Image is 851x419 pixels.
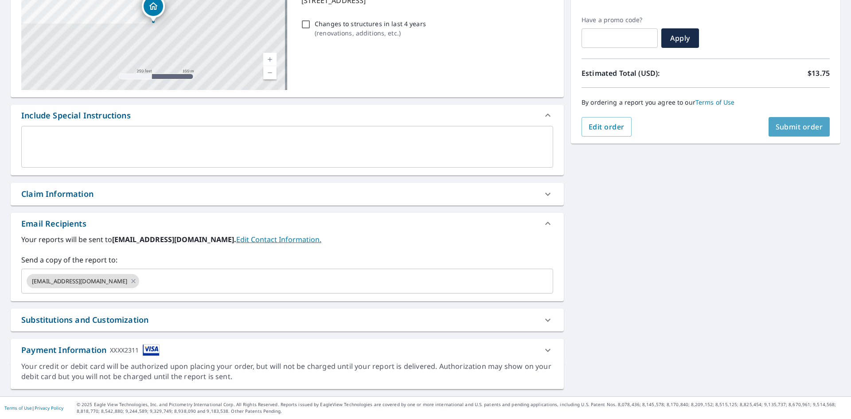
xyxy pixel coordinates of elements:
a: EditContactInfo [236,235,321,244]
span: Apply [668,33,692,43]
a: Privacy Policy [35,405,63,411]
div: XXXX2311 [110,344,139,356]
b: [EMAIL_ADDRESS][DOMAIN_NAME]. [112,235,236,244]
p: ( renovations, additions, etc. ) [315,28,426,38]
div: Include Special Instructions [11,105,564,126]
div: [EMAIL_ADDRESS][DOMAIN_NAME] [27,274,139,288]
label: Have a promo code? [582,16,658,24]
div: Email Recipients [11,213,564,234]
div: Payment InformationXXXX2311cardImage [11,339,564,361]
button: Submit order [769,117,830,137]
label: Send a copy of the report to: [21,255,553,265]
div: Payment Information [21,344,160,356]
a: Current Level 17, Zoom Out [263,66,277,79]
a: Terms of Use [695,98,735,106]
p: | [4,405,63,411]
button: Edit order [582,117,632,137]
div: Substitutions and Customization [21,314,148,326]
a: Current Level 17, Zoom In [263,53,277,66]
img: cardImage [143,344,160,356]
p: By ordering a report you agree to our [582,98,830,106]
div: Claim Information [11,183,564,205]
p: Changes to structures in last 4 years [315,19,426,28]
p: $13.75 [808,68,830,78]
span: Edit order [589,122,625,132]
a: Terms of Use [4,405,32,411]
label: Your reports will be sent to [21,234,553,245]
p: Estimated Total (USD): [582,68,706,78]
div: Email Recipients [21,218,86,230]
div: Include Special Instructions [21,110,131,121]
span: Submit order [776,122,823,132]
div: Your credit or debit card will be authorized upon placing your order, but will not be charged unt... [21,361,553,382]
div: Claim Information [21,188,94,200]
button: Apply [661,28,699,48]
span: [EMAIL_ADDRESS][DOMAIN_NAME] [27,277,133,286]
p: © 2025 Eagle View Technologies, Inc. and Pictometry International Corp. All Rights Reserved. Repo... [77,401,847,415]
div: Substitutions and Customization [11,309,564,331]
